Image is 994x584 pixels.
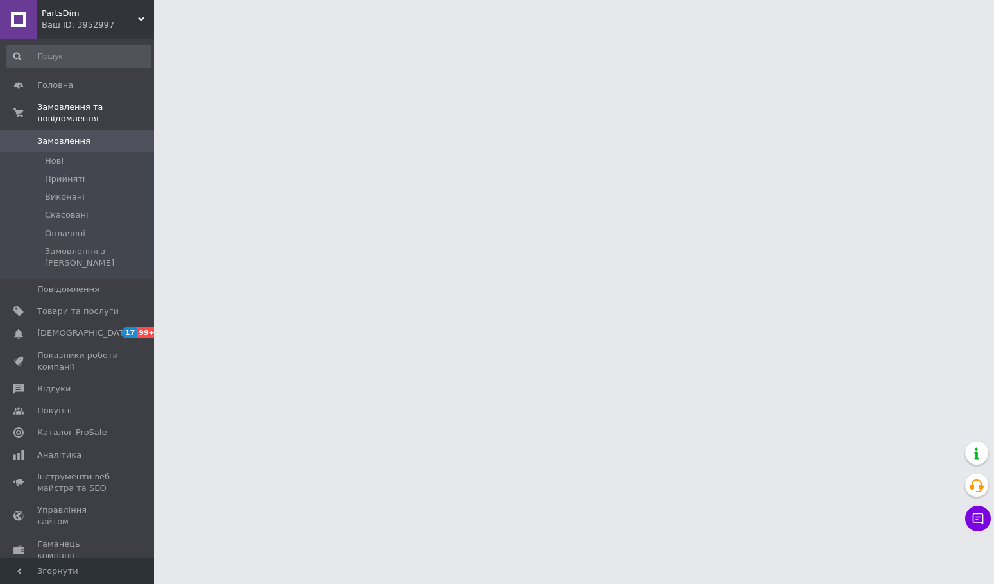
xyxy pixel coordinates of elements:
[37,327,132,339] span: [DEMOGRAPHIC_DATA]
[37,405,72,417] span: Покупці
[137,327,158,338] span: 99+
[37,135,90,147] span: Замовлення
[37,305,119,317] span: Товари та послуги
[45,173,85,185] span: Прийняті
[42,8,138,19] span: PartsDim
[37,449,81,461] span: Аналітика
[37,538,119,562] span: Гаманець компанії
[37,80,73,91] span: Головна
[122,327,137,338] span: 17
[45,246,150,269] span: Замовлення з [PERSON_NAME]
[42,19,154,31] div: Ваш ID: 3952997
[37,101,154,125] span: Замовлення та повідомлення
[37,427,107,438] span: Каталог ProSale
[45,191,85,203] span: Виконані
[965,506,991,531] button: Чат з покупцем
[37,383,71,395] span: Відгуки
[45,155,64,167] span: Нові
[6,45,151,68] input: Пошук
[45,209,89,221] span: Скасовані
[45,228,85,239] span: Оплачені
[37,284,99,295] span: Повідомлення
[37,471,119,494] span: Інструменти веб-майстра та SEO
[37,350,119,373] span: Показники роботи компанії
[37,504,119,528] span: Управління сайтом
